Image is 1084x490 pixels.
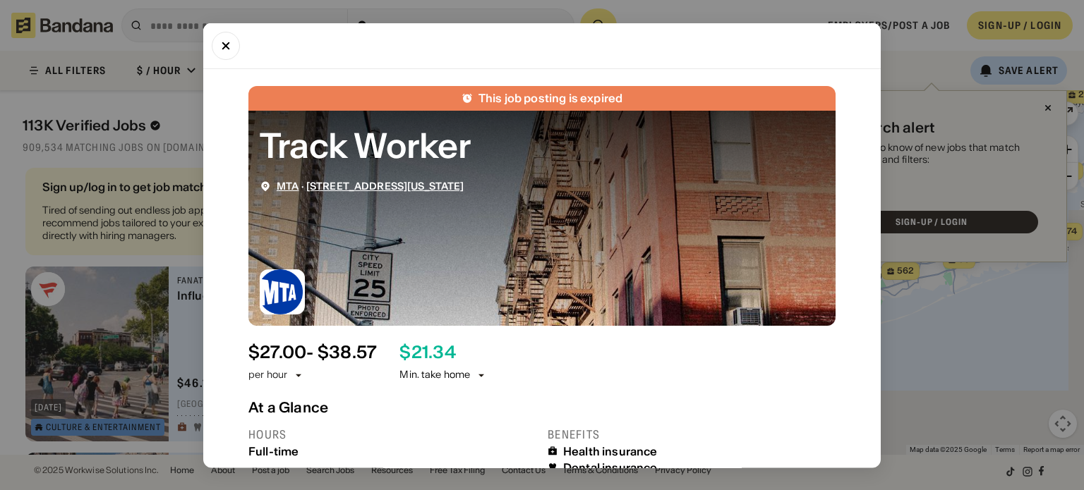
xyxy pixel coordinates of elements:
div: Dental insurance [563,460,658,474]
a: [STREET_ADDRESS][US_STATE] [306,179,464,192]
div: Benefits [548,427,836,441]
a: MTA [277,179,299,192]
div: Full-time [248,444,536,458]
div: Track Worker [260,121,824,169]
img: MTA logo [260,269,305,314]
div: per hour [248,368,287,382]
button: Close [212,31,240,59]
div: This job posting is expired [478,91,622,104]
div: At a Glance [248,398,836,415]
div: $ 21.34 [399,342,455,362]
div: · [277,180,464,192]
div: $ 27.00 - $38.57 [248,342,377,362]
div: Min. take home [399,368,487,382]
div: Health insurance [563,444,658,458]
div: Hours [248,427,536,441]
